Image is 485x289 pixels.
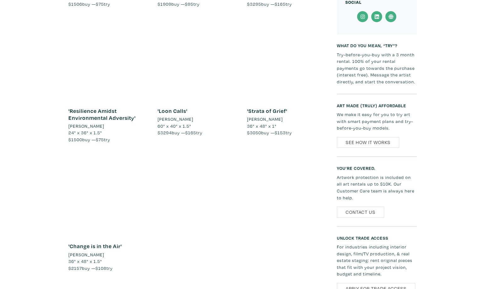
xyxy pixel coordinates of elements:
[337,243,417,277] p: For industries including interior design, film/TV production, & real estate staging: rent origina...
[247,107,287,114] a: 'Strata of Grief'
[337,174,417,201] p: Artwork protection is included on all art rentals up to $10K. Our Customer Care team is always he...
[68,265,82,271] span: $2157
[247,130,292,136] span: buy — try
[68,123,104,130] li: [PERSON_NAME]
[275,130,286,136] span: $153
[247,116,283,123] li: [PERSON_NAME]
[68,242,122,250] a: 'Change is in the Air'
[68,258,102,264] span: 36" x 48" x 1.5"
[68,251,148,258] a: [PERSON_NAME]
[247,1,261,7] span: $3295
[337,207,384,218] a: Contact Us
[95,265,106,271] span: $108
[158,1,171,7] span: $1909
[337,235,417,241] h6: Unlock Trade Access
[68,136,82,142] span: $1500
[185,130,196,136] span: $165
[158,116,238,123] a: [PERSON_NAME]
[68,136,110,142] span: buy — try
[158,130,172,136] span: $3294
[337,165,417,171] h6: You’re covered.
[158,1,200,7] span: buy — try
[275,1,286,7] span: $165
[158,130,202,136] span: buy — try
[337,103,417,108] h6: Art made (truly) affordable
[337,137,399,148] a: See How It Works
[247,1,292,7] span: buy — try
[68,251,104,258] li: [PERSON_NAME]
[68,123,148,130] a: [PERSON_NAME]
[96,1,104,7] span: $75
[96,136,104,142] span: $75
[337,111,417,131] p: We make it easy for you to try art with smart payment plans and try-before-you-buy models.
[247,123,277,129] span: 36" x 48" x 1"
[337,43,417,48] h6: What do you mean, “try”?
[158,107,187,114] a: 'Loon Calls'
[337,51,417,85] p: Try-before-you-buy with a 3 month rental. 100% of your rental payments go towards the purchase (i...
[68,265,113,271] span: buy — try
[158,123,191,129] span: 60" x 40" x 1.5"
[68,130,102,136] span: 24" x 36" x 1.5"
[68,1,82,7] span: $1506
[68,107,136,121] a: 'Resilience Amidst Environmental Adversity'
[68,1,110,7] span: buy — try
[185,1,193,7] span: $95
[247,130,261,136] span: $3050
[158,116,193,123] li: [PERSON_NAME]
[247,116,327,123] a: [PERSON_NAME]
